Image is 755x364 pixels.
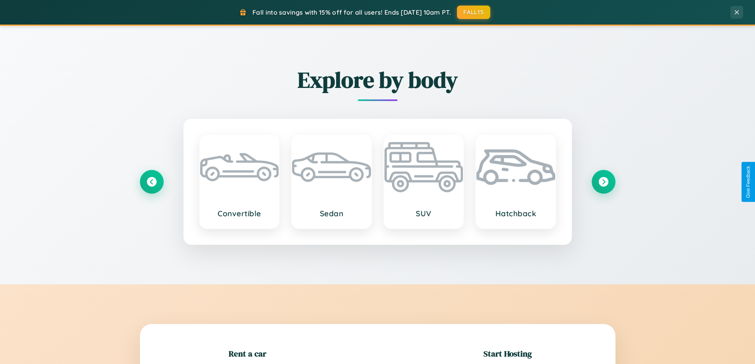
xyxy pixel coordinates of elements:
[252,8,451,16] span: Fall into savings with 15% off for all users! Ends [DATE] 10am PT.
[208,209,271,218] h3: Convertible
[392,209,455,218] h3: SUV
[484,348,532,359] h2: Start Hosting
[745,166,751,198] div: Give Feedback
[229,348,266,359] h2: Rent a car
[457,6,490,19] button: FALL15
[484,209,547,218] h3: Hatchback
[300,209,363,218] h3: Sedan
[140,65,615,95] h2: Explore by body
